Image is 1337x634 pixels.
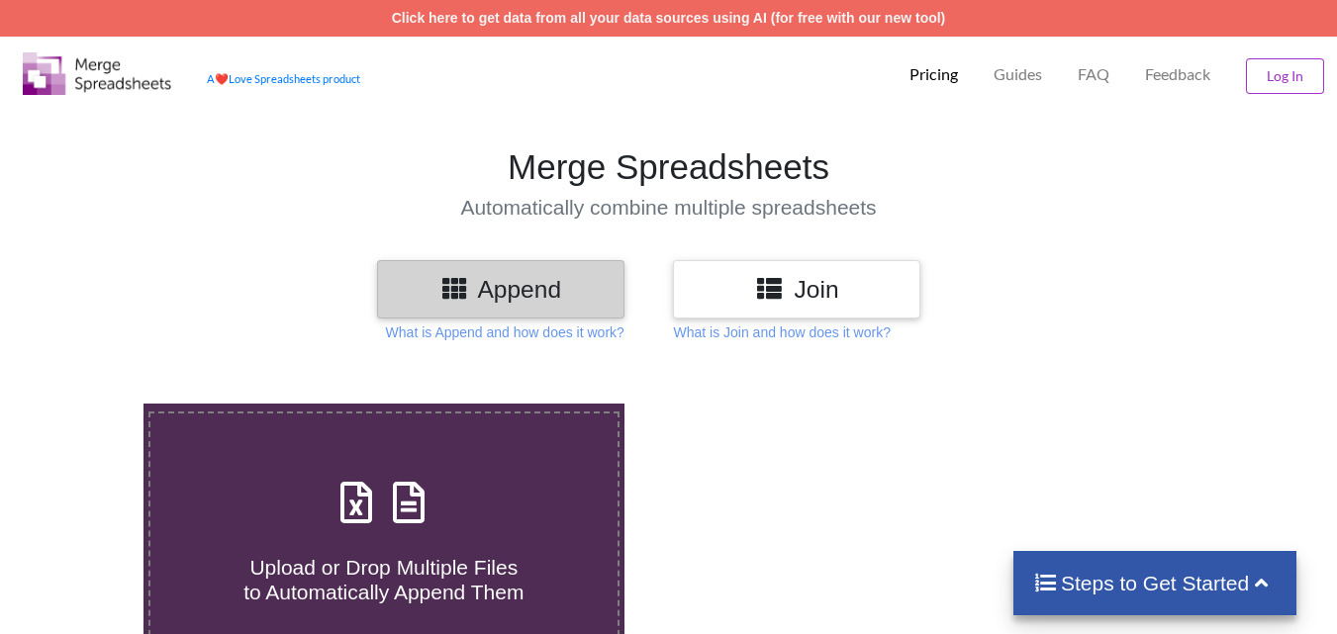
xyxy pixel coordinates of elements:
h3: Append [392,275,610,304]
p: What is Join and how does it work? [673,322,890,342]
p: FAQ [1078,64,1109,85]
span: Feedback [1145,66,1210,82]
a: Click here to get data from all your data sources using AI (for free with our new tool) [392,10,946,26]
img: Logo.png [23,52,171,95]
span: Upload or Drop Multiple Files to Automatically Append Them [243,556,524,603]
button: Log In [1246,58,1324,94]
p: What is Append and how does it work? [386,322,624,342]
span: heart [215,72,229,85]
h3: Join [688,275,906,304]
p: Guides [994,64,1042,85]
p: Pricing [909,64,958,85]
h4: Steps to Get Started [1033,571,1278,595]
a: AheartLove Spreadsheets product [207,72,360,85]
